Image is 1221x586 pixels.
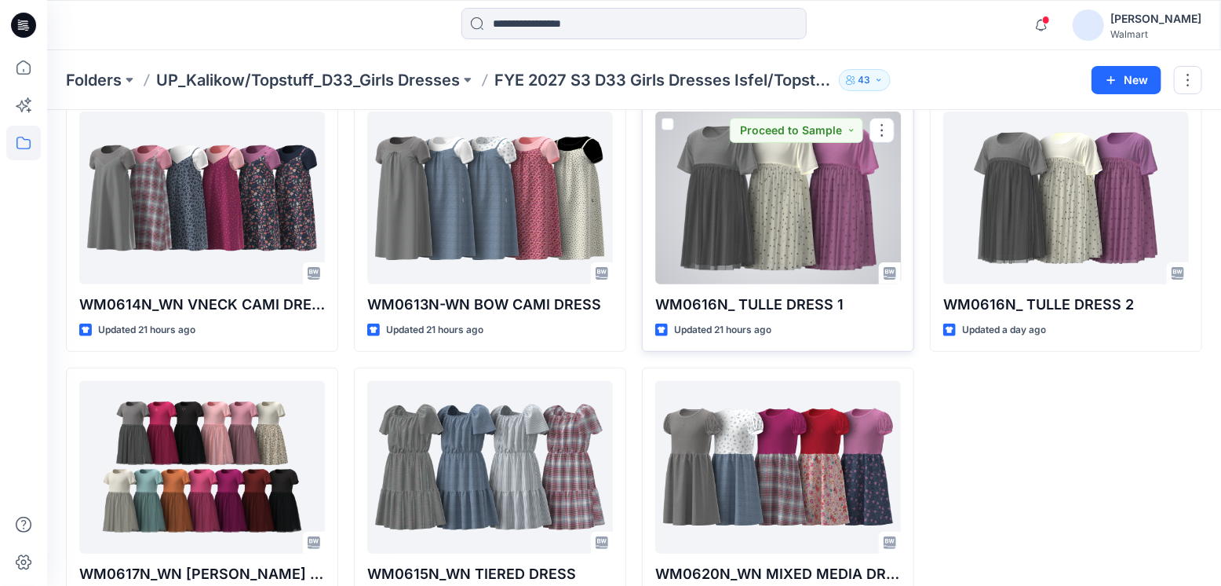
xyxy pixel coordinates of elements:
a: Folders [66,69,122,91]
p: Updated 21 hours ago [386,322,483,339]
p: WM0615N_WN TIERED DRESS [367,563,613,585]
p: WM0614N_WN VNECK CAMI DRESS [79,294,325,316]
img: avatar [1073,9,1104,41]
p: WM0616N_ TULLE DRESS 2 [943,294,1189,316]
p: Updated 21 hours ago [674,322,771,339]
p: WM0613N-WN BOW CAMI DRESS [367,294,613,316]
p: Updated a day ago [962,322,1046,339]
p: WM0616N_ TULLE DRESS 1 [655,294,901,316]
a: WM0616N_ TULLE DRESS 1 [655,112,901,284]
div: Walmart [1110,28,1201,40]
p: 43 [858,71,871,89]
a: WM0614N_WN VNECK CAMI DRESS [79,112,325,284]
p: WM0617N_WN [PERSON_NAME] DRESS [79,563,325,585]
a: WM0620N_WN MIXED MEDIA DRESS [655,381,901,554]
p: FYE 2027 S3 D33 Girls Dresses Isfel/Topstuff [494,69,833,91]
div: [PERSON_NAME] [1110,9,1201,28]
a: WM0616N_ TULLE DRESS 2 [943,112,1189,284]
button: New [1092,66,1161,94]
button: 43 [839,69,891,91]
p: WM0620N_WN MIXED MEDIA DRESS [655,563,901,585]
p: Updated 21 hours ago [98,322,195,339]
a: WM0615N_WN TIERED DRESS [367,381,613,554]
a: UP_Kalikow/Topstuff_D33_Girls Dresses [156,69,460,91]
a: WM0617N_WN SS TUTU DRESS [79,381,325,554]
a: WM0613N-WN BOW CAMI DRESS [367,112,613,284]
